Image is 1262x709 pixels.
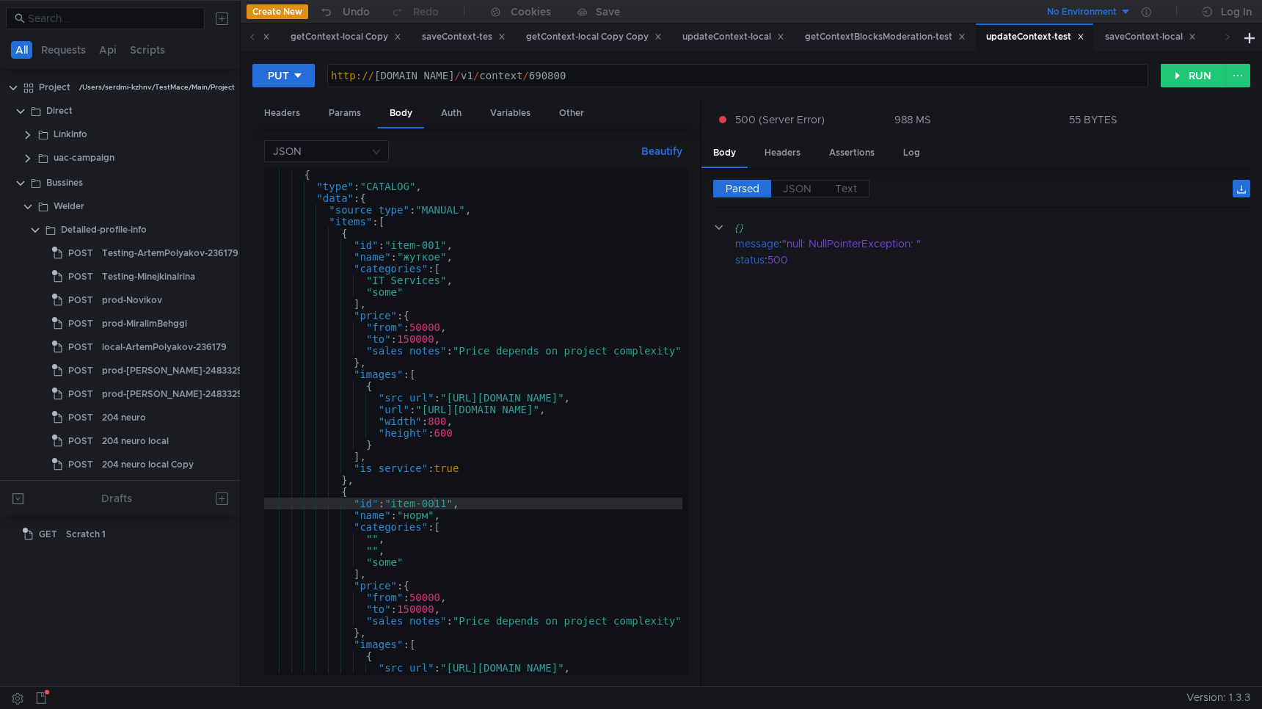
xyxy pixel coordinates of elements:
[68,289,93,311] span: POST
[68,313,93,335] span: POST
[102,407,146,429] div: 204 neuro
[735,112,825,128] span: 500 (Server Error)
[735,236,779,252] div: message
[252,100,312,127] div: Headers
[68,360,93,382] span: POST
[805,29,966,45] div: getContextBlocksModeration-test
[102,313,187,335] div: prod-MiralimBehggi
[596,7,620,17] div: Save
[68,454,93,476] span: POST
[291,29,401,45] div: getContext-local Copy
[68,407,93,429] span: POST
[478,100,542,127] div: Variables
[95,41,121,59] button: Api
[308,1,380,23] button: Undo
[753,139,812,167] div: Headers
[101,490,132,507] div: Drafts
[701,139,748,168] div: Body
[783,182,811,195] span: JSON
[102,336,227,358] div: local-ArtemPolyakov-236179
[726,182,759,195] span: Parsed
[422,29,506,45] div: saveContext-tes
[635,142,688,160] button: Beautify
[39,76,70,98] div: Project
[767,252,1230,268] div: 500
[1069,113,1117,126] div: 55 BYTES
[835,182,857,195] span: Text
[380,1,449,23] button: Redo
[413,3,439,21] div: Redo
[102,289,162,311] div: prod-Novikov
[891,139,932,167] div: Log
[46,100,73,122] div: Direct
[46,172,83,194] div: Bussines
[68,430,93,452] span: POST
[1047,5,1117,19] div: No Environment
[79,76,235,98] div: /Users/serdmi-kzhnv/TestMace/Main/Project
[1186,687,1250,708] span: Version: 1.3.3
[247,4,308,19] button: Create New
[11,41,32,59] button: All
[61,479,114,501] div: service-feed
[54,123,87,145] div: LinkInfo
[1161,64,1226,87] button: RUN
[1221,3,1252,21] div: Log In
[817,139,886,167] div: Assertions
[252,64,315,87] button: PUT
[28,10,196,26] input: Search...
[68,336,93,358] span: POST
[343,3,370,21] div: Undo
[102,266,195,288] div: Testing-MinejkinaIrina
[547,100,596,127] div: Other
[54,195,84,217] div: Welder
[102,430,169,452] div: 204 neuro local
[526,29,662,45] div: getContext-local Copy Copy
[102,454,194,476] div: 204 neuro local Copy
[986,29,1084,45] div: updateContext-test
[68,383,93,405] span: POST
[735,252,765,268] div: status
[735,236,1250,252] div: :
[102,383,268,405] div: prod-[PERSON_NAME]-2483329 Copy
[37,41,90,59] button: Requests
[54,147,114,169] div: uac-campaign
[102,242,238,264] div: Testing-ArtemPolyakov-236179
[317,100,373,127] div: Params
[61,219,147,241] div: Detailed-profile-info
[429,100,473,127] div: Auth
[102,360,243,382] div: prod-[PERSON_NAME]-2483329
[734,219,1230,236] div: {}
[68,266,93,288] span: POST
[894,113,931,126] div: 988 MS
[511,3,551,21] div: Cookies
[378,100,424,128] div: Body
[68,242,93,264] span: POST
[735,252,1250,268] div: :
[682,29,784,45] div: updateContext-local
[66,523,106,545] div: Scratch 1
[39,523,57,545] span: GET
[268,68,289,84] div: PUT
[125,41,169,59] button: Scripts
[782,236,1231,252] div: "null: NullPointerException: "
[1105,29,1196,45] div: saveContext-local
